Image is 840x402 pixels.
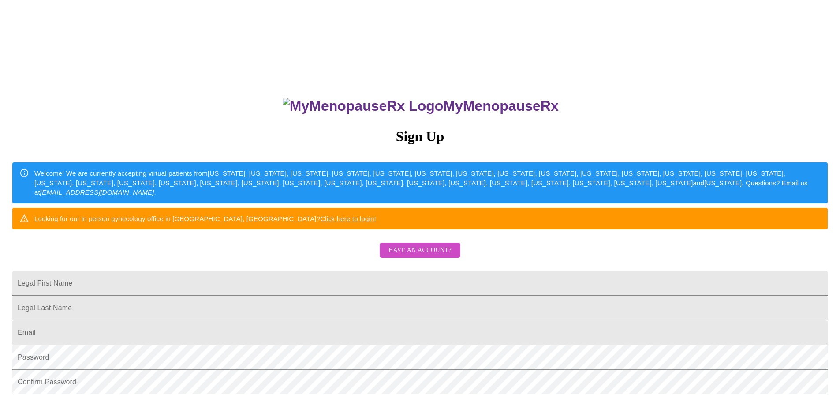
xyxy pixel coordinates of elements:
button: Have an account? [380,243,460,258]
div: Welcome! We are currently accepting virtual patients from [US_STATE], [US_STATE], [US_STATE], [US... [34,165,821,200]
a: Click here to login! [320,215,376,222]
em: [EMAIL_ADDRESS][DOMAIN_NAME] [40,188,154,196]
h3: MyMenopauseRx [14,98,828,114]
div: Looking for our in person gynecology office in [GEOGRAPHIC_DATA], [GEOGRAPHIC_DATA]? [34,210,376,227]
span: Have an account? [388,245,452,256]
h3: Sign Up [12,128,828,145]
a: Have an account? [377,252,463,260]
img: MyMenopauseRx Logo [283,98,443,114]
